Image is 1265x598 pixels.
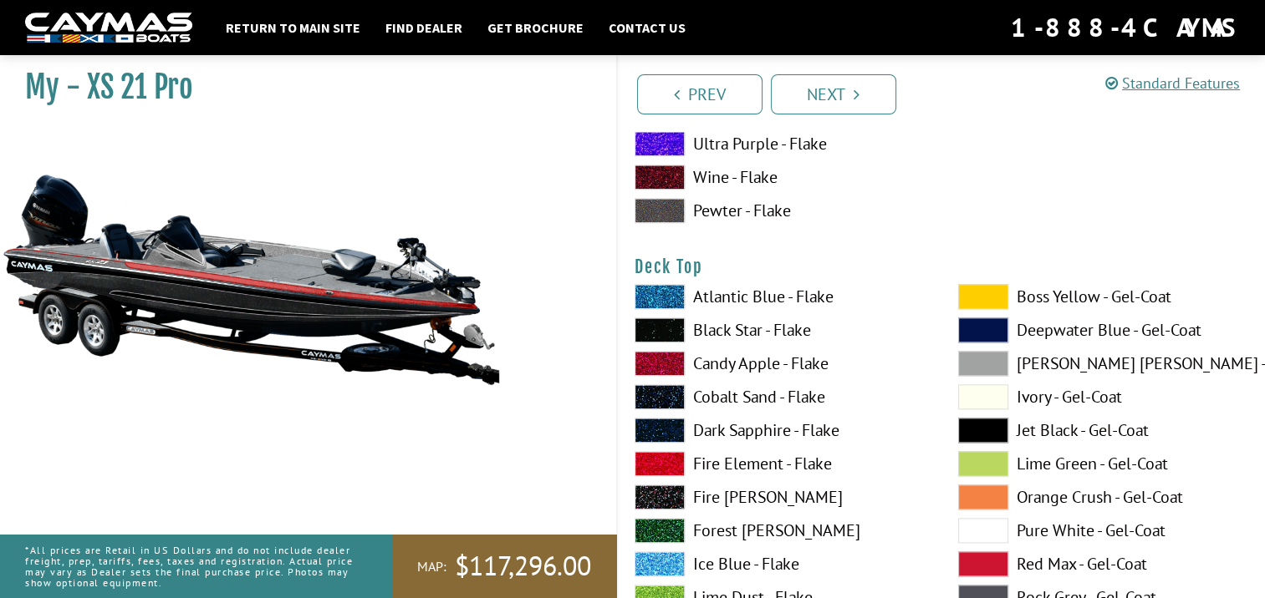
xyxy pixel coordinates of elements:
[635,518,925,543] label: Forest [PERSON_NAME]
[25,68,574,106] h1: My - XS 21 Pro
[377,17,471,38] a: Find Dealer
[600,17,694,38] a: Contact Us
[25,536,355,597] p: *All prices are Retail in US Dollars and do not include dealer freight, prep, tariffs, fees, taxe...
[637,74,763,114] a: Prev
[958,418,1248,443] label: Jet Black - Gel-Coat
[635,551,925,576] label: Ice Blue - Flake
[771,74,896,114] a: Next
[392,535,616,598] a: MAP:$117,296.00
[635,131,925,156] label: Ultra Purple - Flake
[479,17,592,38] a: Get Brochure
[1011,9,1240,46] div: 1-888-4CAYMAS
[635,451,925,476] label: Fire Element - Flake
[1105,73,1240,93] a: Standard Features
[635,284,925,309] label: Atlantic Blue - Flake
[958,317,1248,342] label: Deepwater Blue - Gel-Coat
[635,351,925,376] label: Candy Apple - Flake
[25,13,192,43] img: white-logo-c9c8dbefe5ff5ceceb0f0178aa75bf4bb51f6bca0971e226c86eb53dfe498488.png
[635,198,925,223] label: Pewter - Flake
[958,484,1248,509] label: Orange Crush - Gel-Coat
[635,484,925,509] label: Fire [PERSON_NAME]
[958,384,1248,409] label: Ivory - Gel-Coat
[635,418,925,443] label: Dark Sapphire - Flake
[958,351,1248,376] label: [PERSON_NAME] [PERSON_NAME] - Gel-Coat
[635,317,925,342] label: Black Star - Flake
[635,256,1249,277] h4: Deck Top
[455,549,591,584] span: $117,296.00
[958,284,1248,309] label: Boss Yellow - Gel-Coat
[635,165,925,190] label: Wine - Flake
[635,384,925,409] label: Cobalt Sand - Flake
[417,558,446,575] span: MAP:
[217,17,369,38] a: Return to main site
[958,551,1248,576] label: Red Max - Gel-Coat
[958,451,1248,476] label: Lime Green - Gel-Coat
[958,518,1248,543] label: Pure White - Gel-Coat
